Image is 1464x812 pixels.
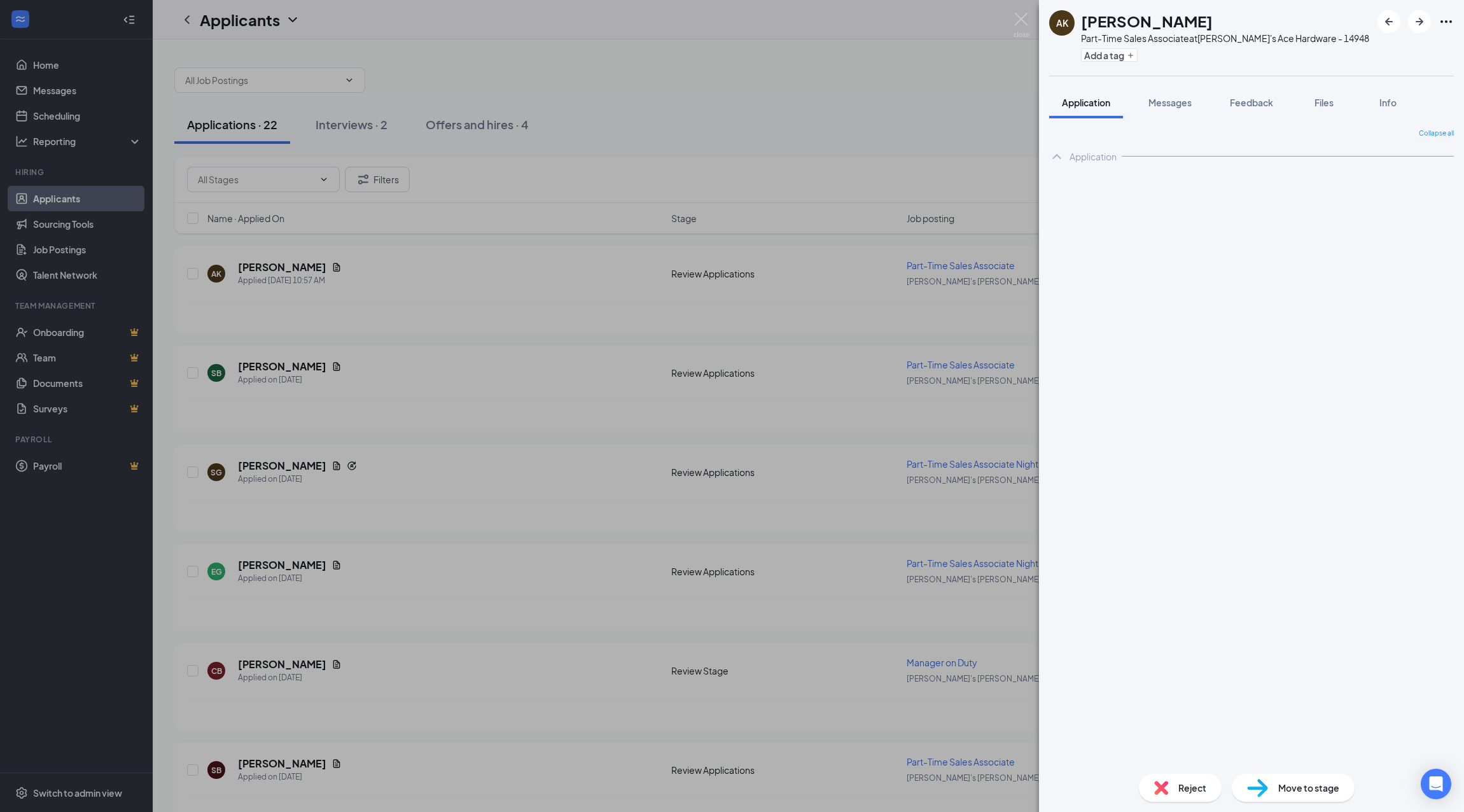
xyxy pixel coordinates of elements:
button: ArrowRight [1408,10,1431,33]
div: Part-Time Sales Associate at [PERSON_NAME]'s Ace Hardware - 14948 [1081,32,1369,45]
svg: ArrowRight [1412,14,1427,29]
button: PlusAdd a tag [1081,48,1138,62]
span: Info [1379,97,1397,108]
span: Reject [1178,781,1206,795]
span: Move to stage [1278,781,1339,795]
svg: ChevronUp [1049,149,1064,164]
span: Application [1062,97,1110,108]
span: Feedback [1230,97,1273,108]
svg: ArrowLeftNew [1381,14,1397,29]
div: AK [1056,17,1068,29]
span: Messages [1148,97,1192,108]
div: Open Intercom Messenger [1421,769,1451,799]
div: Application [1070,150,1117,163]
button: ArrowLeftNew [1377,10,1400,33]
svg: Ellipses [1439,14,1454,29]
span: Files [1314,97,1334,108]
h1: [PERSON_NAME] [1081,10,1213,32]
span: Collapse all [1419,129,1454,139]
svg: Plus [1127,52,1134,59]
